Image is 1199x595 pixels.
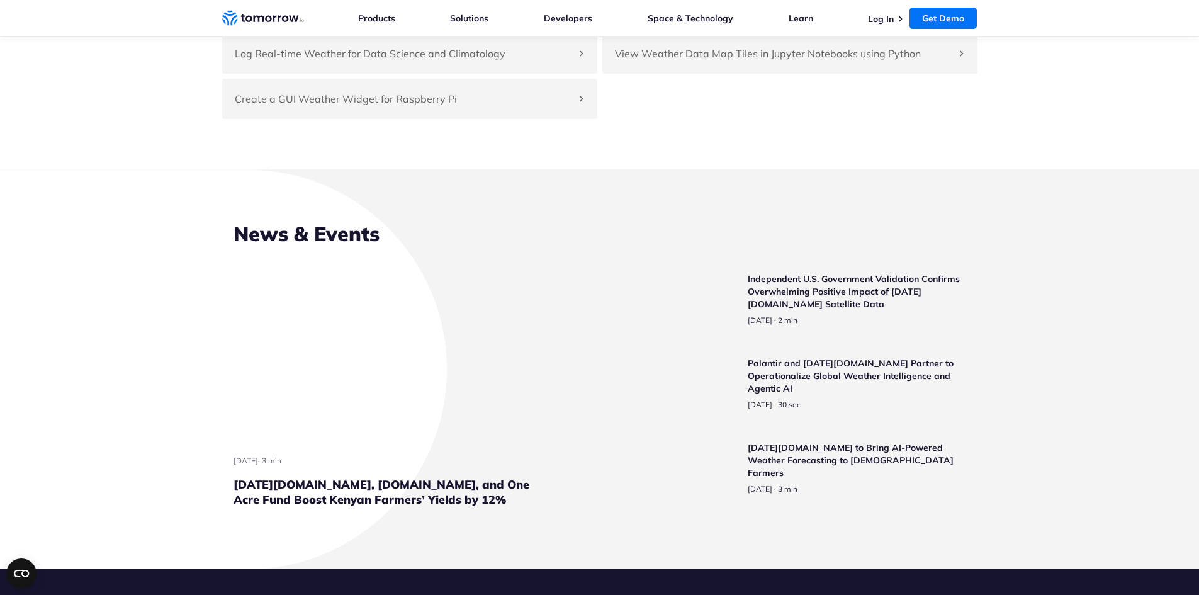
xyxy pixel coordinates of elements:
a: Products [358,13,395,24]
div: Log Real-time Weather for Data Science and Climatology [222,33,597,74]
h2: News & Events [234,220,966,247]
span: Estimated reading time [778,315,797,325]
span: publish date [748,484,772,494]
span: Estimated reading time [262,456,281,465]
span: · [258,456,260,465]
a: Log In [868,13,894,25]
div: Create a GUI Weather Widget for Raspberry Pi [222,79,597,119]
span: publish date [748,315,772,325]
a: Learn [789,13,813,24]
span: · [774,400,776,410]
h4: View Weather Data Map Tiles in Jupyter Notebooks using Python [615,46,952,61]
a: Read Tomorrow.io to Bring AI-Powered Weather Forecasting to Filipino Farmers [664,441,966,511]
div: View Weather Data Map Tiles in Jupyter Notebooks using Python [602,33,977,74]
h3: [DATE][DOMAIN_NAME] to Bring AI-Powered Weather Forecasting to [DEMOGRAPHIC_DATA] Farmers [748,441,966,479]
a: Home link [222,9,304,28]
span: Estimated reading time [778,484,797,494]
a: Read Tomorrow.io, TomorrowNow.org, and One Acre Fund Boost Kenyan Farmers’ Yields by 12% [234,273,537,507]
h3: Independent U.S. Government Validation Confirms Overwhelming Positive Impact of [DATE][DOMAIN_NAM... [748,273,966,310]
button: Open CMP widget [6,558,37,589]
span: · [774,484,776,494]
a: Solutions [450,13,488,24]
span: publish date [234,456,258,465]
span: publish date [748,400,772,409]
a: Developers [544,13,592,24]
a: Read Independent U.S. Government Validation Confirms Overwhelming Positive Impact of Tomorrow.io ... [664,273,966,342]
a: Read Palantir and Tomorrow.io Partner to Operationalize Global Weather Intelligence and Agentic AI [664,357,966,426]
h3: [DATE][DOMAIN_NAME], [DOMAIN_NAME], and One Acre Fund Boost Kenyan Farmers’ Yields by 12% [234,477,537,507]
a: Space & Technology [648,13,733,24]
span: Estimated reading time [778,400,801,409]
h4: Create a GUI Weather Widget for Raspberry Pi [235,91,572,106]
span: · [774,315,776,326]
a: Get Demo [909,8,977,29]
h3: Palantir and [DATE][DOMAIN_NAME] Partner to Operationalize Global Weather Intelligence and Agenti... [748,357,966,395]
h4: Log Real-time Weather for Data Science and Climatology [235,46,572,61]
